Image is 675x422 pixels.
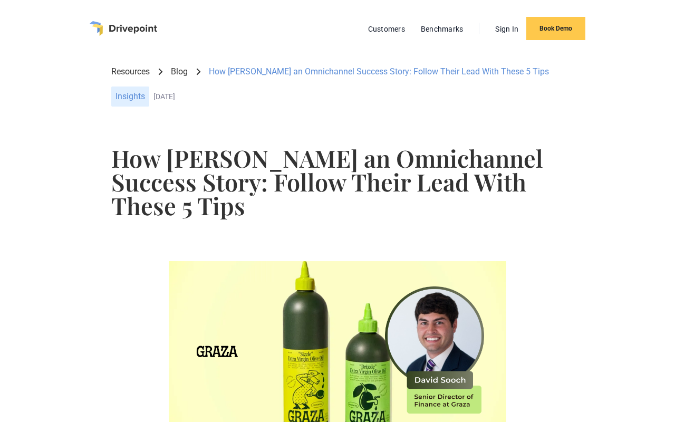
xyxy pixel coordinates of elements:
a: Sign In [490,22,524,36]
div: How [PERSON_NAME] an Omnichannel Success Story: Follow Their Lead With These 5 Tips [209,66,549,78]
a: Book Demo [526,17,585,40]
a: Benchmarks [416,22,469,36]
a: Resources [111,66,150,78]
h1: How [PERSON_NAME] an Omnichannel Success Story: Follow Their Lead With These 5 Tips [111,146,564,217]
a: Blog [171,66,188,78]
div: Insights [111,87,149,107]
a: home [90,21,157,36]
div: [DATE] [153,92,564,101]
a: Customers [363,22,410,36]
